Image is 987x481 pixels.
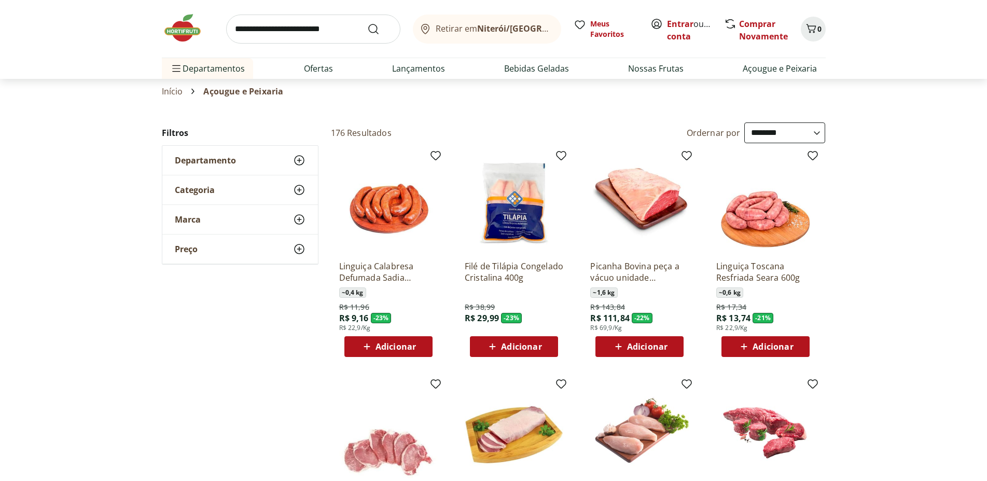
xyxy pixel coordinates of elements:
a: Nossas Frutas [628,62,684,75]
button: Retirar emNiterói/[GEOGRAPHIC_DATA] [413,15,561,44]
span: - 22 % [632,313,652,323]
a: Lançamentos [392,62,445,75]
span: ~ 1,6 kg [590,287,617,298]
img: Picanha Bovina peça a vácuo unidade aproximadamente 1,6kg [590,154,689,252]
img: Filé Mignon Extra Limpo [716,382,815,480]
span: R$ 69,9/Kg [590,324,622,332]
span: Adicionar [753,342,793,351]
a: Linguiça Toscana Resfriada Seara 600g [716,260,815,283]
span: Adicionar [376,342,416,351]
span: ~ 0,4 kg [339,287,366,298]
h2: Filtros [162,122,318,143]
a: Filé de Tilápia Congelado Cristalina 400g [465,260,563,283]
a: Meus Favoritos [574,19,638,39]
span: Marca [175,214,201,225]
span: R$ 11,96 [339,302,369,312]
img: Carré Suíno Congelado [339,382,438,480]
button: Marca [162,205,318,234]
a: Criar conta [667,18,724,42]
a: Açougue e Peixaria [743,62,817,75]
img: Linguiça Calabresa Defumada Sadia Perdigão [339,154,438,252]
span: Categoria [175,185,215,195]
a: Início [162,87,183,96]
button: Menu [170,56,183,81]
a: Entrar [667,18,693,30]
input: search [226,15,400,44]
button: Adicionar [344,336,433,357]
img: Filé de Peito de Frango Resfriado [590,382,689,480]
span: ou [667,18,713,43]
button: Categoria [162,175,318,204]
span: Adicionar [501,342,541,351]
button: Preço [162,235,318,264]
span: R$ 143,84 [590,302,624,312]
button: Submit Search [367,23,392,35]
a: Comprar Novamente [739,18,788,42]
span: R$ 38,99 [465,302,495,312]
span: R$ 29,99 [465,312,499,324]
span: R$ 17,34 [716,302,746,312]
button: Adicionar [595,336,684,357]
span: Retirar em [436,24,550,33]
span: Meus Favoritos [590,19,638,39]
span: 0 [817,24,822,34]
b: Niterói/[GEOGRAPHIC_DATA] [477,23,595,34]
span: Preço [175,244,198,254]
span: - 23 % [501,313,522,323]
h2: 176 Resultados [331,127,392,139]
span: R$ 22,9/Kg [716,324,748,332]
span: Departamentos [170,56,245,81]
a: Picanha Bovina peça a vácuo unidade aproximadamente 1,6kg [590,260,689,283]
img: Lombo Suíno Resfriado [465,382,563,480]
button: Adicionar [721,336,810,357]
span: R$ 22,9/Kg [339,324,371,332]
span: R$ 9,16 [339,312,369,324]
a: Bebidas Geladas [504,62,569,75]
img: Linguiça Toscana Resfriada Seara 600g [716,154,815,252]
img: Hortifruti [162,12,214,44]
span: R$ 111,84 [590,312,629,324]
a: Ofertas [304,62,333,75]
label: Ordernar por [687,127,741,139]
span: ~ 0,6 kg [716,287,743,298]
span: R$ 13,74 [716,312,750,324]
span: Adicionar [627,342,668,351]
button: Departamento [162,146,318,175]
span: Departamento [175,155,236,166]
img: Filé de Tilápia Congelado Cristalina 400g [465,154,563,252]
span: Açougue e Peixaria [203,87,283,96]
span: - 23 % [371,313,392,323]
a: Linguiça Calabresa Defumada Sadia Perdigão [339,260,438,283]
span: - 21 % [753,313,773,323]
button: Carrinho [801,17,826,42]
button: Adicionar [470,336,558,357]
